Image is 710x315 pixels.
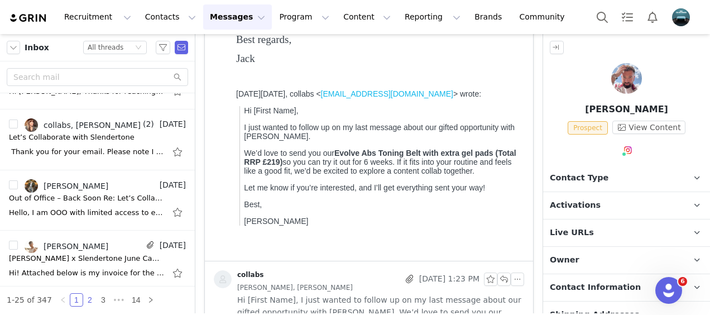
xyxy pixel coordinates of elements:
[9,268,165,279] div: Hi! Attached below is my invoice for the June 2025 IG Reels/UGC campaign. Let me know if you need...
[543,103,710,116] p: [PERSON_NAME]
[25,240,38,253] img: 372b2b35-8307-48b1-b72e-994a30d093bb.jpg
[70,293,83,307] li: 1
[88,41,123,54] div: All threads
[97,294,109,306] a: 3
[611,63,642,94] img: Jack Rescorla
[550,227,594,239] span: Live URLs
[57,4,138,30] button: Recruitment
[9,132,135,143] div: Let’s Collaborate with Slendertone
[110,293,128,307] li: Next 3 Pages
[678,277,687,286] span: 6
[419,273,479,286] span: [DATE] 1:23 PM
[4,168,128,180] span: Here are my delivery details:
[550,254,579,266] span: Owner
[141,118,154,130] span: (2)
[25,42,49,54] span: Inbox
[70,294,83,306] a: 1
[147,297,154,303] i: icon: right
[4,206,66,218] span: Apartment 10,
[4,4,104,16] span: Hi [PERSON_NAME],
[640,4,665,30] button: Notifications
[60,297,66,303] i: icon: left
[25,240,108,253] a: [PERSON_NAME]
[612,121,685,134] button: View Content
[174,73,181,81] i: icon: search
[513,4,577,30] a: Community
[550,172,608,184] span: Contact Type
[135,44,142,52] i: icon: down
[56,293,70,307] li: Previous Page
[7,293,52,307] li: 1-25 of 347
[655,277,682,304] iframe: Intercom live chat
[44,121,141,130] div: collabs, [PERSON_NAME]
[672,8,690,26] img: 61dbe848-ba83-4eff-9535-8cdca3cf6bd2.png
[83,293,97,307] li: 2
[25,118,141,132] a: collabs, [PERSON_NAME]
[550,281,641,294] span: Contact Information
[4,244,117,256] span: [GEOGRAPHIC_DATA],
[44,182,108,190] div: [PERSON_NAME]
[468,4,512,30] a: Brands
[9,13,48,23] img: grin logo
[9,146,165,157] div: Thank you for your email. Please note I am now on annual leave, returning to the office w/c the 1...
[9,207,165,218] div: Hello, I am OOO with limited access to emails. For anything urgent please text me on +44734269902...
[203,4,272,30] button: Messages
[398,4,467,30] button: Reporting
[44,242,108,251] div: [PERSON_NAME]
[237,270,263,279] div: collabs
[237,281,353,294] span: [PERSON_NAME], [PERSON_NAME]
[25,179,108,193] a: [PERSON_NAME]
[4,225,107,237] span: [STREET_ADDRESS],
[4,282,48,294] span: M43 6UY
[615,4,640,30] a: Tasks
[25,179,38,193] img: 56d39f3d-3a16-4021-8dcc-0bd385878b84--s.jpg
[128,294,144,306] a: 14
[9,253,165,264] div: Jack Jerry x Slendertone June Campaign Invoice
[272,4,336,30] button: Program
[4,39,280,75] span: Thanks so much for following up, and apologies for the delay — I’ve recently started a new role a...
[144,293,157,307] li: Next Page
[84,294,96,306] a: 2
[97,293,110,307] li: 3
[25,118,38,132] img: 6d86063c-7cab-4357-a359-750ee378380d--s.jpg
[214,270,232,288] img: placeholder-contacts.jpeg
[4,97,286,146] span: The Evolve Abs Belt sounds like a great fit, and I’d be happy to give it a try for 6 weeks and sh...
[110,293,128,307] span: •••
[623,146,632,155] img: instagram.svg
[175,41,188,54] span: Send Email
[590,4,615,30] button: Search
[4,187,89,199] span: [PERSON_NAME]
[665,8,701,26] button: Profile
[550,199,601,212] span: Activations
[7,68,188,86] input: Search mail
[138,4,203,30] button: Contacts
[128,293,145,307] li: 14
[337,4,397,30] button: Content
[568,121,608,135] span: Prospect
[4,263,49,275] span: Droylsden
[214,270,263,288] a: collabs
[9,193,165,204] div: Out of Office – Back Soon Re: Let’s Collaborate with Slendertone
